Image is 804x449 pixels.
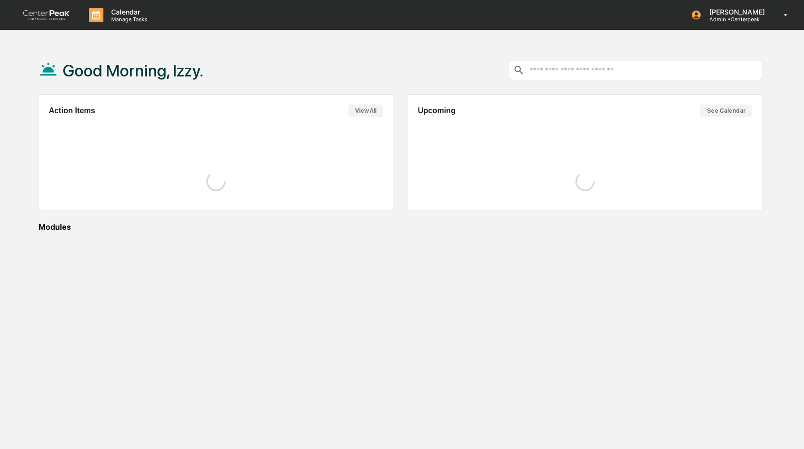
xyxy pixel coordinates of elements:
h2: Upcoming [418,106,456,115]
img: logo [23,10,70,20]
button: See Calendar [700,105,752,117]
div: Modules [39,223,762,232]
button: View All [348,105,383,117]
h2: Action Items [49,106,95,115]
p: [PERSON_NAME] [702,8,770,16]
p: Calendar [103,8,152,16]
h1: Good Morning, Izzy. [63,61,203,80]
p: Manage Tasks [103,16,152,23]
p: Admin • Centerpeak [702,16,770,23]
